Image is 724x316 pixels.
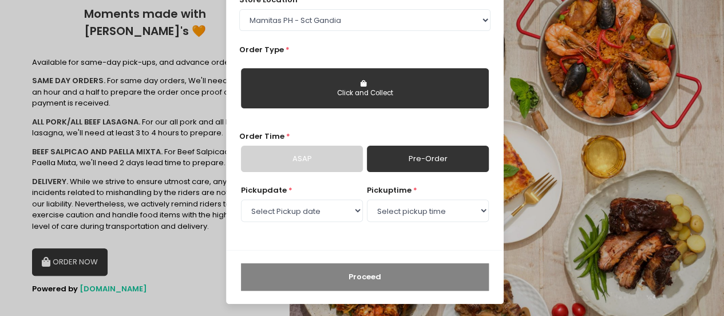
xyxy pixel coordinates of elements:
[367,146,489,172] a: Pre-Order
[241,146,363,172] a: ASAP
[249,88,481,99] div: Click and Collect
[239,44,284,55] span: Order Type
[241,263,489,291] button: Proceed
[241,185,287,196] span: Pickup date
[239,131,284,142] span: Order Time
[241,68,489,108] button: Click and Collect
[367,185,412,196] span: pickup time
